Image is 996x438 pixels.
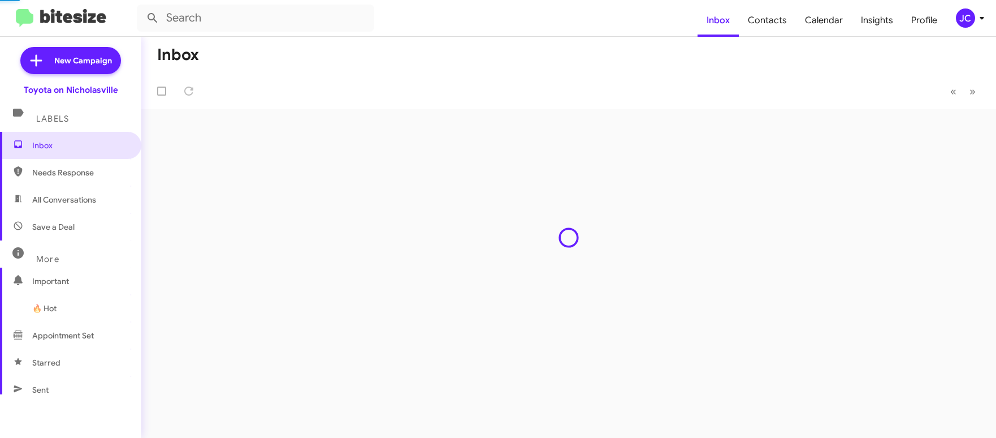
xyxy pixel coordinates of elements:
[963,80,982,103] button: Next
[32,384,49,396] span: Sent
[32,194,96,205] span: All Conversations
[944,80,982,103] nav: Page navigation example
[32,357,60,368] span: Starred
[739,4,796,37] a: Contacts
[32,167,128,178] span: Needs Response
[54,55,112,66] span: New Campaign
[969,84,976,98] span: »
[946,8,984,28] button: JC
[852,4,902,37] a: Insights
[20,47,121,74] a: New Campaign
[157,46,199,64] h1: Inbox
[32,221,75,233] span: Save a Deal
[24,84,118,96] div: Toyota on Nicholasville
[32,330,94,341] span: Appointment Set
[36,114,69,124] span: Labels
[950,84,956,98] span: «
[32,303,57,314] span: 🔥 Hot
[137,5,374,32] input: Search
[36,254,59,264] span: More
[943,80,963,103] button: Previous
[956,8,975,28] div: JC
[698,4,739,37] a: Inbox
[796,4,852,37] a: Calendar
[32,276,128,287] span: Important
[902,4,946,37] a: Profile
[32,140,128,151] span: Inbox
